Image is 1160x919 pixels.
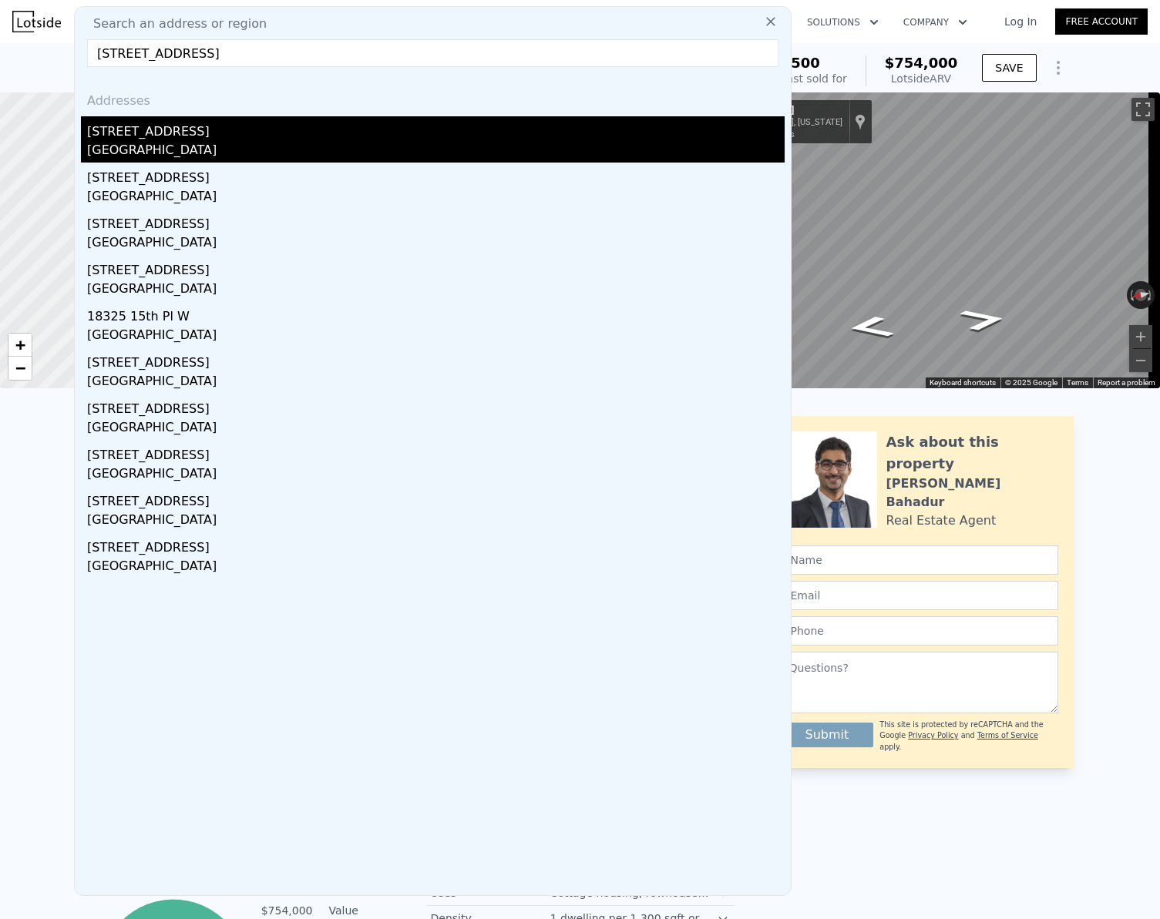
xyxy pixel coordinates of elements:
[1129,325,1152,348] button: Zoom in
[87,372,785,394] div: [GEOGRAPHIC_DATA]
[1005,378,1057,387] span: © 2025 Google
[855,113,866,130] a: Show location on map
[326,902,395,919] td: Value
[87,255,785,280] div: [STREET_ADDRESS]
[940,303,1027,336] path: Go South, 20th Ave SW
[982,54,1036,82] button: SAVE
[705,92,1160,388] div: Map
[8,357,32,380] a: Zoom out
[1043,52,1074,83] button: Show Options
[15,335,25,354] span: +
[1098,378,1155,387] a: Report a problem
[1131,98,1155,121] button: Toggle fullscreen view
[15,358,25,377] span: −
[827,310,914,344] path: Go North, 20th Ave SW
[87,141,785,163] div: [GEOGRAPHIC_DATA]
[87,280,785,301] div: [GEOGRAPHIC_DATA]
[87,532,785,557] div: [STREET_ADDRESS]
[81,15,267,33] span: Search an address or region
[886,511,997,530] div: Real Estate Agent
[885,71,958,86] div: Lotside ARV
[781,723,874,747] button: Submit
[87,163,785,187] div: [STREET_ADDRESS]
[81,79,785,116] div: Addresses
[908,731,958,740] a: Privacy Policy
[87,394,785,418] div: [STREET_ADDRESS]
[1055,8,1148,35] a: Free Account
[781,581,1058,610] input: Email
[1127,281,1135,309] button: Rotate counterclockwise
[87,326,785,347] div: [GEOGRAPHIC_DATA]
[87,347,785,372] div: [STREET_ADDRESS]
[781,616,1058,646] input: Phone
[885,55,958,71] span: $754,000
[930,377,996,388] button: Keyboard shortcuts
[87,209,785,233] div: [STREET_ADDRESS]
[1129,349,1152,372] button: Zoom out
[781,545,1058,575] input: Name
[87,465,785,486] div: [GEOGRAPHIC_DATA]
[87,187,785,209] div: [GEOGRAPHIC_DATA]
[87,440,785,465] div: [STREET_ADDRESS]
[795,8,891,36] button: Solutions
[87,116,785,141] div: [STREET_ADDRESS]
[87,511,785,532] div: [GEOGRAPHIC_DATA]
[986,14,1055,29] a: Log In
[1147,281,1155,309] button: Rotate clockwise
[12,11,61,32] img: Lotside
[87,557,785,579] div: [GEOGRAPHIC_DATA]
[891,8,980,36] button: Company
[977,731,1038,740] a: Terms of Service
[87,233,785,255] div: [GEOGRAPHIC_DATA]
[886,431,1058,475] div: Ask about this property
[87,301,785,326] div: 18325 15th Pl W
[261,902,314,919] td: $754,000
[87,486,785,511] div: [STREET_ADDRESS]
[886,475,1058,511] div: [PERSON_NAME] Bahadur
[705,92,1160,388] div: Street View
[1126,287,1155,304] button: Reset the view
[87,418,785,440] div: [GEOGRAPHIC_DATA]
[8,334,32,357] a: Zoom in
[879,719,1057,753] div: This site is protected by reCAPTCHA and the Google and apply.
[721,71,847,86] div: Off Market, last sold for
[87,39,778,67] input: Enter an address, city, region, neighborhood or zip code
[1067,378,1088,387] a: Terms (opens in new tab)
